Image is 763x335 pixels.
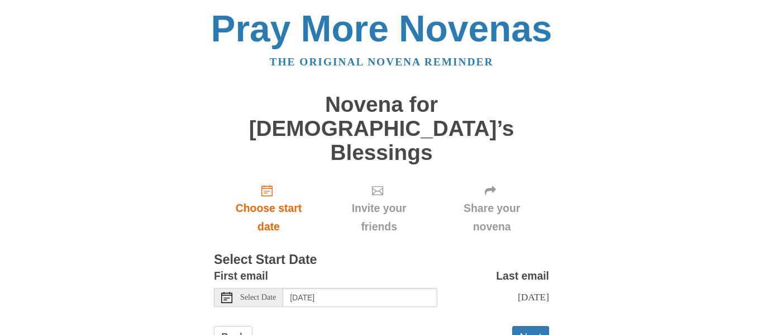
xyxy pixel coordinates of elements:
a: The original novena reminder [270,56,494,68]
div: Click "Next" to confirm your start date first. [435,176,549,242]
a: Pray More Novenas [211,8,552,49]
label: Last email [496,267,549,285]
span: Share your novena [446,199,538,236]
h3: Select Start Date [214,253,549,267]
span: [DATE] [518,291,549,303]
a: Choose start date [214,176,323,242]
div: Click "Next" to confirm your start date first. [323,176,435,242]
span: Choose start date [225,199,312,236]
span: Invite your friends [335,199,423,236]
span: Select Date [240,294,276,301]
h1: Novena for [DEMOGRAPHIC_DATA]’s Blessings [214,93,549,164]
label: First email [214,267,268,285]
